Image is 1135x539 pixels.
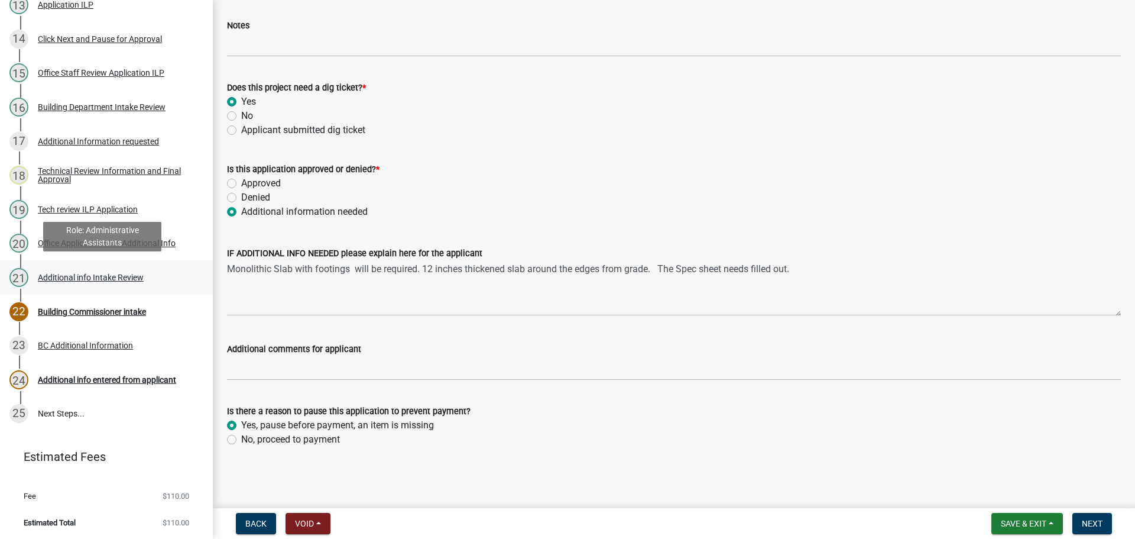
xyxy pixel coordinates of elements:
label: Is this application approved or denied? [227,166,380,174]
div: Tech review ILP Application [38,205,138,214]
div: 19 [9,200,28,219]
div: Role: Administrative Assistants [43,222,161,251]
label: Applicant submitted dig ticket [241,123,365,137]
span: Fee [24,492,36,500]
span: Void [295,519,314,528]
span: $110.00 [163,519,189,527]
label: IF ADDITIONAL INFO NEEDED please explain here for the applicant [227,250,482,258]
div: Additional Information requested [38,137,159,146]
div: 20 [9,234,28,253]
a: Estimated Fees [9,445,194,469]
div: 21 [9,268,28,287]
button: Void [286,513,330,534]
label: No [241,109,253,123]
div: 18 [9,166,28,185]
div: Office Staff Review Application ILP [38,69,164,77]
div: Additional info Intake Review [38,273,144,282]
div: 15 [9,63,28,82]
div: 25 [9,404,28,423]
div: BC Additional Information [38,341,133,350]
button: Save & Exit [991,513,1063,534]
div: 17 [9,132,28,151]
span: Estimated Total [24,519,76,527]
div: Building Commissioner intake [38,308,146,316]
label: Approved [241,176,281,191]
div: 16 [9,98,28,117]
div: Building Department Intake Review [38,103,166,111]
span: Save & Exit [1001,519,1046,528]
div: 14 [9,30,28,49]
div: Technical Review Information and Final Approval [38,167,194,183]
div: Application ILP [38,1,93,9]
label: Yes [241,95,256,109]
div: Additional info entered from applicant [38,376,176,384]
span: $110.00 [163,492,189,500]
label: Denied [241,191,270,205]
button: Back [236,513,276,534]
span: Next [1082,519,1102,528]
button: Next [1072,513,1112,534]
label: Yes, pause before payment, an item is missing [241,418,434,433]
label: Notes [227,22,249,30]
div: 22 [9,302,28,321]
div: 23 [9,336,28,355]
div: Click Next and Pause for Approval [38,35,162,43]
div: Office Application with Additional Info [38,239,176,247]
label: No, proceed to payment [241,433,340,447]
span: Back [245,519,267,528]
label: Does this project need a dig ticket? [227,84,366,92]
label: Additional comments for applicant [227,346,361,354]
label: Additional information needed [241,205,368,219]
label: Is there a reason to pause this application to prevent payment? [227,408,471,416]
div: 24 [9,370,28,389]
